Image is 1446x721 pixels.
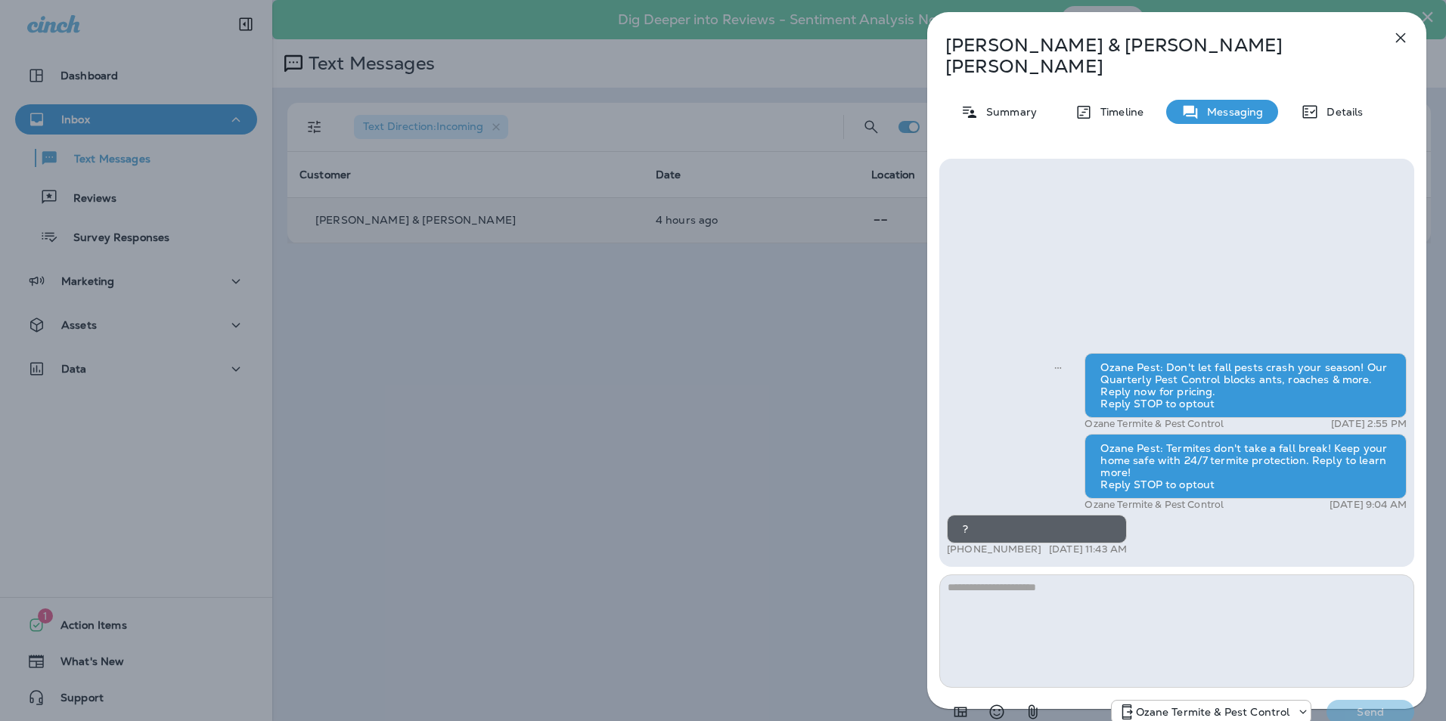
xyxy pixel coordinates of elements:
p: Details [1319,106,1363,118]
div: Ozane Pest: Termites don't take a fall break! Keep your home safe with 24/7 termite protection. R... [1084,434,1407,499]
p: [DATE] 2:55 PM [1331,418,1407,430]
span: Sent [1054,360,1062,373]
div: +1 (732) 702-5770 [1112,703,1311,721]
p: [PHONE_NUMBER] [947,543,1041,555]
p: Ozane Termite & Pest Control [1084,418,1224,430]
p: [DATE] 9:04 AM [1330,499,1407,511]
p: [DATE] 11:43 AM [1049,543,1127,555]
p: Summary [979,106,1037,118]
p: Timeline [1093,106,1143,118]
div: ? [947,515,1127,543]
p: Messaging [1199,106,1263,118]
p: Ozane Termite & Pest Control [1084,499,1224,511]
p: [PERSON_NAME] & [PERSON_NAME] [PERSON_NAME] [945,35,1358,77]
div: Ozane Pest: Don't let fall pests crash your season! Our Quarterly Pest Control blocks ants, roach... [1084,353,1407,418]
p: Ozane Termite & Pest Control [1136,706,1290,718]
